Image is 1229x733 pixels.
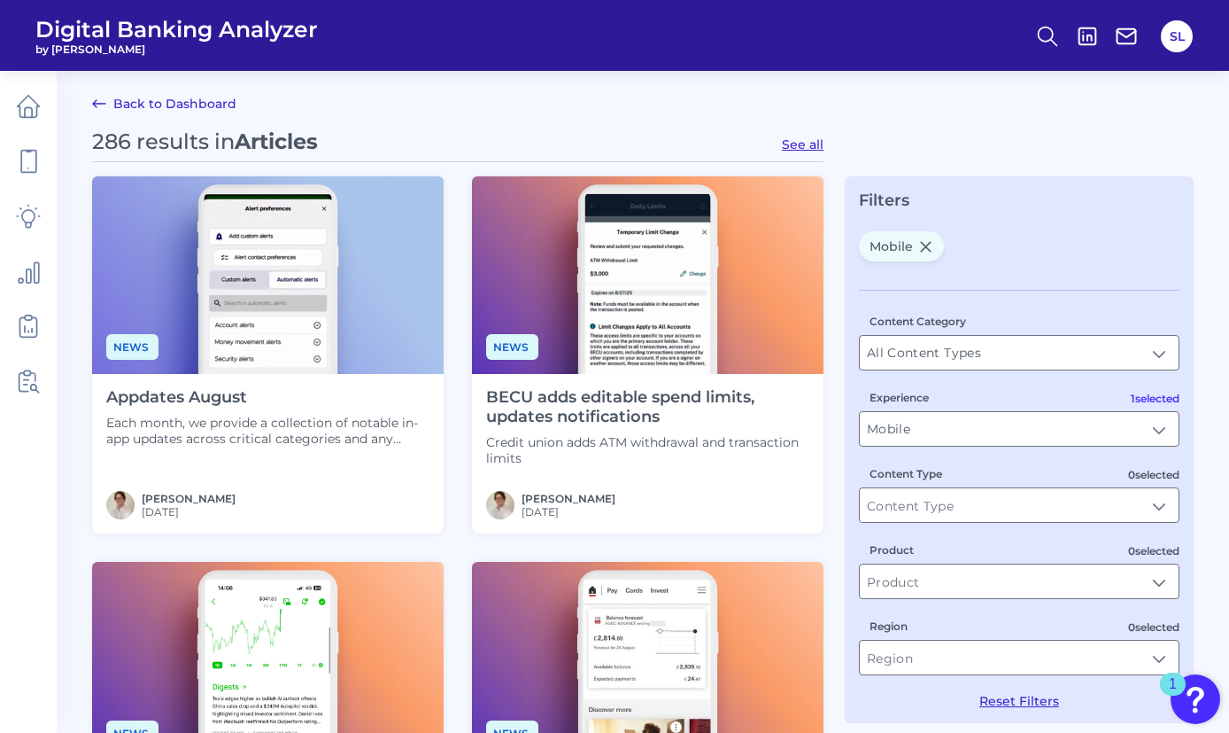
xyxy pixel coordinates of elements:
span: [DATE] [142,505,236,519]
input: Product [860,565,1179,598]
label: Content Type [870,467,942,480]
p: Credit union adds ATM withdrawal and transaction limits [486,434,809,466]
p: Each month, we provide a collection of notable in-app updates across critical categories and any ... [106,415,429,447]
span: Filters [859,191,909,210]
button: Open Resource Center, 1 new notification [1171,675,1220,724]
span: by [PERSON_NAME] [35,43,318,56]
input: Content Type [860,488,1179,522]
img: MIchael McCaw [106,491,135,519]
button: Reset Filters [979,693,1059,709]
span: [DATE] [522,505,615,519]
div: 1 [1169,684,1177,707]
a: News [106,338,158,355]
button: See all [782,136,823,152]
label: Content Category [870,315,966,328]
label: Product [870,543,914,557]
a: News [486,338,538,355]
span: News [106,334,158,360]
input: Region [860,641,1179,675]
div: 286 results in [92,129,318,154]
a: Back to Dashboard [92,93,236,114]
img: Appdates - Phone.png [92,176,444,374]
h4: Appdates August [106,388,429,408]
label: Region [870,620,908,633]
label: Experience [870,391,929,404]
span: Articles [235,129,318,154]
span: Mobile [859,231,944,261]
span: Digital Banking Analyzer [35,16,318,43]
img: MIchael McCaw [486,491,514,519]
h4: BECU adds editable spend limits, updates notifications [486,388,809,426]
a: [PERSON_NAME] [522,492,615,505]
button: SL [1161,20,1193,52]
span: News [486,334,538,360]
img: News - Phone (2).png [472,176,823,374]
a: [PERSON_NAME] [142,492,236,505]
